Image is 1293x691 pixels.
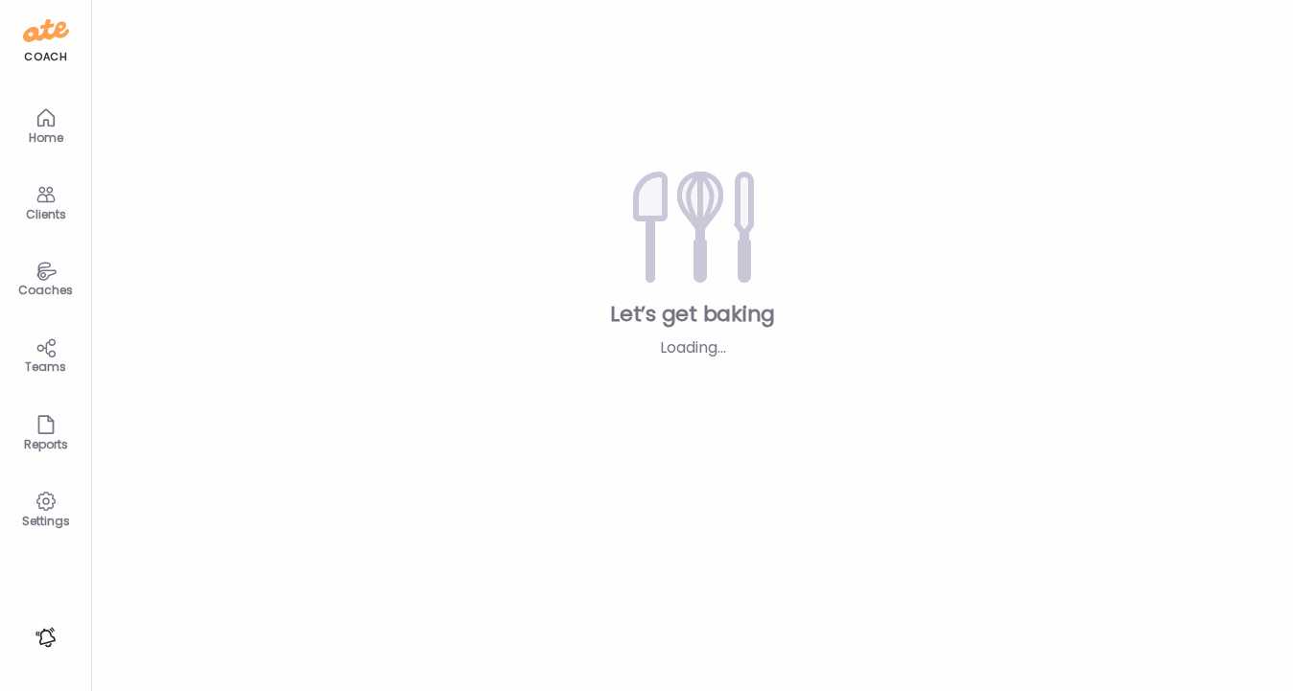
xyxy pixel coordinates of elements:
img: ate [23,15,69,46]
div: Clients [12,208,81,220]
div: Loading... [559,336,827,359]
div: Coaches [12,284,81,296]
div: Reports [12,438,81,450]
div: coach [24,49,67,65]
div: Home [12,131,81,144]
div: Let’s get baking [123,300,1262,329]
div: Teams [12,360,81,373]
div: Settings [12,515,81,527]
